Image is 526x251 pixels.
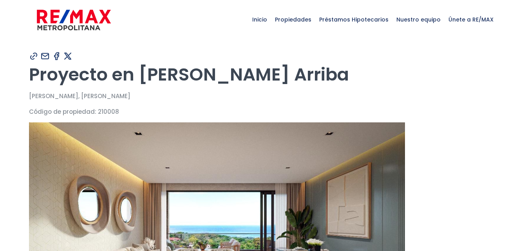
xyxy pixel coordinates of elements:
img: Compartir [52,51,61,61]
span: Nuestro equipo [392,8,445,31]
img: Compartir [63,51,73,61]
span: 210008 [98,108,119,116]
img: Compartir [29,51,39,61]
span: Propiedades [271,8,315,31]
span: Préstamos Hipotecarios [315,8,392,31]
p: [PERSON_NAME], [PERSON_NAME] [29,91,497,101]
img: remax-metropolitana-logo [37,8,111,32]
img: Compartir [40,51,50,61]
h1: Proyecto en [PERSON_NAME] Arriba [29,64,497,85]
span: Inicio [248,8,271,31]
span: Únete a RE/MAX [445,8,497,31]
span: Código de propiedad: [29,108,96,116]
